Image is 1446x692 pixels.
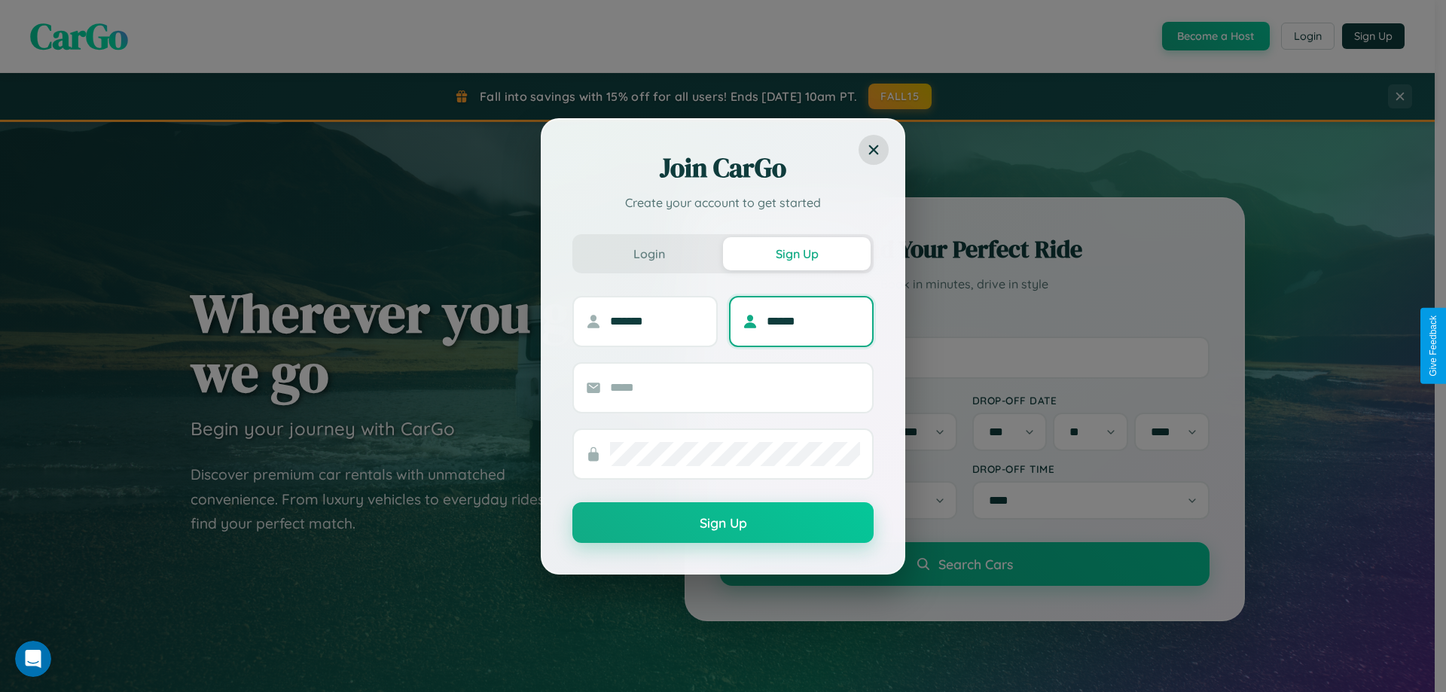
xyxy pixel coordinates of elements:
button: Sign Up [723,237,871,270]
iframe: Intercom live chat [15,641,51,677]
h2: Join CarGo [572,150,874,186]
button: Sign Up [572,502,874,543]
div: Give Feedback [1428,316,1438,376]
button: Login [575,237,723,270]
p: Create your account to get started [572,194,874,212]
